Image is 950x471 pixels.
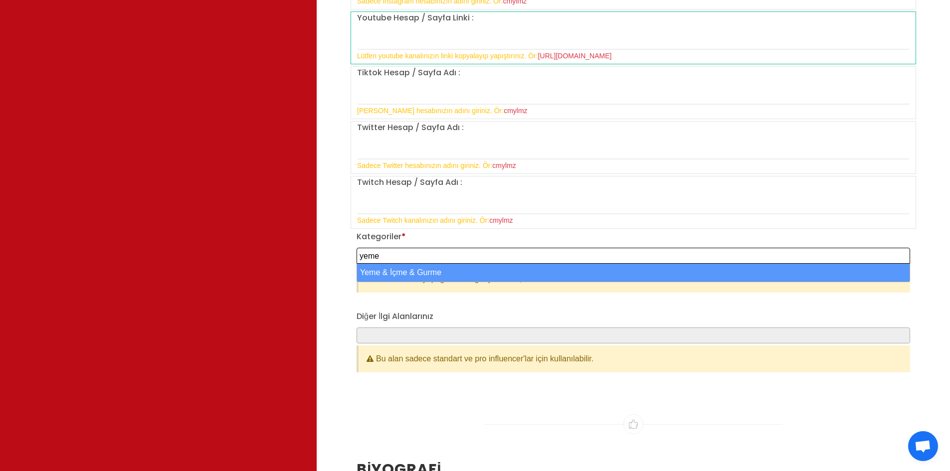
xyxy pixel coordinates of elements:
span: cmylmz [504,107,527,115]
div: Bu alan sadece standart ve pro influencer'lar için kullanılabilir. [359,345,910,372]
li: Yeme & İçme & Gurme [357,264,910,282]
label: Tiktok Hesap / Sayfa Adı : [357,67,460,79]
small: Sadece Twitter hesabınızın adını giriniz. Ör: [357,161,516,169]
span: cmylmz [492,161,516,169]
label: Twitch Hesap / Sayfa Adı : [357,176,462,188]
div: Açık sohbet [908,431,938,461]
small: [PERSON_NAME] hesabınızın adını giriniz. Ör: [357,107,528,115]
span: cmylmz [489,216,513,224]
small: Sadece Twitch kanalınızın adını giriniz. Ör: [357,216,513,224]
label: Kategoriler [357,231,406,243]
label: Youtube Hesap / Sayfa Linki : [357,12,474,24]
small: Lütfen youtube kanalınızın linki kopyalayıp yapıştırınız. Ör: [357,52,611,60]
label: Twitter Hesap / Sayfa Adı : [357,122,464,134]
label: Diğer İlgi Alanlarınız [357,311,433,322]
textarea: Search [360,331,366,340]
span: [URL][DOMAIN_NAME] [538,52,612,60]
textarea: Search [360,251,910,260]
